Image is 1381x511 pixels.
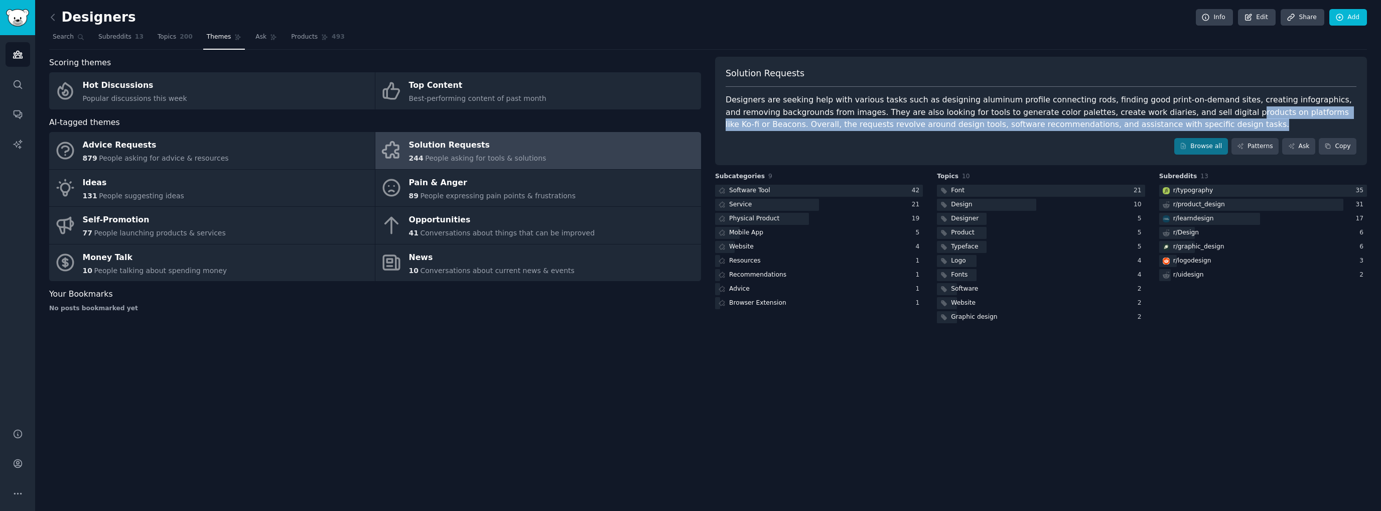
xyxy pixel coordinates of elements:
[1159,269,1367,282] a: r/uidesign2
[255,33,266,42] span: Ask
[425,154,546,162] span: People asking for tools & solutions
[1282,138,1315,155] a: Ask
[99,154,228,162] span: People asking for advice & resources
[375,72,701,109] a: Top ContentBest-performing content of past month
[98,33,131,42] span: Subreddits
[937,241,1145,253] a: Typeface5
[1355,186,1367,195] div: 35
[937,283,1145,296] a: Software2
[83,267,92,275] span: 10
[1281,9,1324,26] a: Share
[1173,214,1214,223] div: r/ learndesign
[916,299,923,308] div: 1
[951,228,975,237] div: Product
[83,78,187,94] div: Hot Discussions
[409,229,419,237] span: 41
[916,271,923,280] div: 1
[715,255,923,268] a: Resources1
[937,297,1145,310] a: Website2
[83,94,187,102] span: Popular discussions this week
[1329,9,1367,26] a: Add
[1163,187,1170,194] img: typography
[937,269,1145,282] a: Fonts4
[375,170,701,207] a: Pain & Anger89People expressing pain points & frustrations
[94,229,225,237] span: People launching products & services
[729,299,786,308] div: Browser Extension
[53,33,74,42] span: Search
[288,29,348,50] a: Products493
[1173,186,1213,195] div: r/ typography
[729,257,761,266] div: Resources
[409,175,576,191] div: Pain & Anger
[95,29,147,50] a: Subreddits13
[1138,313,1145,322] div: 2
[83,212,226,228] div: Self-Promotion
[912,214,923,223] div: 19
[729,242,754,251] div: Website
[1359,242,1367,251] div: 6
[420,229,595,237] span: Conversations about things that can be improved
[1138,271,1145,280] div: 4
[1134,186,1145,195] div: 21
[937,172,958,181] span: Topics
[715,283,923,296] a: Advice1
[1355,214,1367,223] div: 17
[951,271,968,280] div: Fonts
[207,33,231,42] span: Themes
[49,207,375,244] a: Self-Promotion77People launching products & services
[409,94,546,102] span: Best-performing content of past month
[937,255,1145,268] a: Logo4
[1138,214,1145,223] div: 5
[1174,138,1228,155] a: Browse all
[1238,9,1276,26] a: Edit
[1159,241,1367,253] a: graphic_designr/graphic_design6
[729,228,763,237] div: Mobile App
[729,271,786,280] div: Recommendations
[49,304,701,313] div: No posts bookmarked yet
[1138,285,1145,294] div: 2
[49,57,111,69] span: Scoring themes
[203,29,245,50] a: Themes
[375,132,701,169] a: Solution Requests244People asking for tools & solutions
[1173,257,1211,266] div: r/ logodesign
[375,207,701,244] a: Opportunities41Conversations about things that can be improved
[49,29,88,50] a: Search
[49,116,120,129] span: AI-tagged themes
[729,186,770,195] div: Software Tool
[726,94,1356,131] div: Designers are seeking help with various tasks such as designing aluminum profile connecting rods,...
[729,214,779,223] div: Physical Product
[937,311,1145,324] a: Graphic design2
[1359,271,1367,280] div: 2
[937,213,1145,225] a: Designer5
[1138,299,1145,308] div: 2
[916,257,923,266] div: 1
[1359,228,1367,237] div: 6
[94,267,227,275] span: People talking about spending money
[409,78,546,94] div: Top Content
[726,67,804,80] span: Solution Requests
[135,33,144,42] span: 13
[252,29,281,50] a: Ask
[715,213,923,225] a: Physical Product19
[409,138,546,154] div: Solution Requests
[1159,172,1197,181] span: Subreddits
[409,212,595,228] div: Opportunities
[1173,242,1224,251] div: r/ graphic_design
[937,199,1145,211] a: Design10
[1196,9,1233,26] a: Info
[1138,242,1145,251] div: 5
[409,154,424,162] span: 244
[99,192,184,200] span: People suggesting ideas
[729,200,752,209] div: Service
[409,249,575,266] div: News
[83,138,229,154] div: Advice Requests
[49,10,136,26] h2: Designers
[1163,243,1170,250] img: graphic_design
[83,249,227,266] div: Money Talk
[912,186,923,195] div: 42
[951,186,964,195] div: Font
[715,241,923,253] a: Website4
[1159,227,1367,239] a: r/Design6
[1134,200,1145,209] div: 10
[937,185,1145,197] a: Font21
